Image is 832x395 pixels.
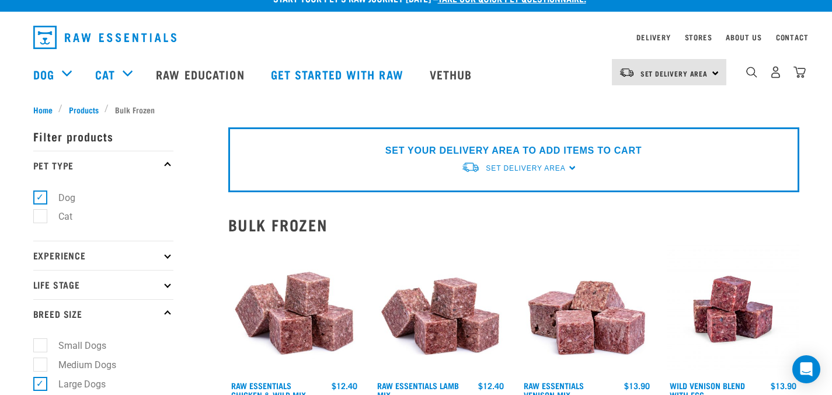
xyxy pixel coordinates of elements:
[486,164,565,172] span: Set Delivery Area
[40,338,111,353] label: Small Dogs
[685,35,712,39] a: Stores
[636,35,670,39] a: Delivery
[667,243,799,376] img: Venison Egg 1616
[228,216,799,234] h2: Bulk Frozen
[40,190,80,205] label: Dog
[385,144,642,158] p: SET YOUR DELIVERY AREA TO ADD ITEMS TO CART
[259,51,418,98] a: Get started with Raw
[418,51,487,98] a: Vethub
[40,209,77,224] label: Cat
[332,381,357,390] div: $12.40
[69,103,99,116] span: Products
[521,243,653,376] img: 1113 RE Venison Mix 01
[95,65,115,83] a: Cat
[40,377,110,391] label: Large Dogs
[33,103,799,116] nav: breadcrumbs
[33,151,173,180] p: Pet Type
[726,35,761,39] a: About Us
[461,161,480,174] img: van-moving.png
[33,299,173,328] p: Breed Size
[374,243,507,376] img: ?1041 RE Lamb Mix 01
[792,355,820,383] div: Open Intercom Messenger
[33,103,53,116] span: Home
[776,35,809,39] a: Contact
[793,66,806,78] img: home-icon@2x.png
[746,67,757,78] img: home-icon-1@2x.png
[771,381,796,390] div: $13.90
[62,103,105,116] a: Products
[228,243,361,376] img: Pile Of Cubed Chicken Wild Meat Mix
[619,67,635,78] img: van-moving.png
[33,270,173,299] p: Life Stage
[33,26,176,49] img: Raw Essentials Logo
[33,241,173,270] p: Experience
[144,51,259,98] a: Raw Education
[24,21,809,54] nav: dropdown navigation
[624,381,650,390] div: $13.90
[770,66,782,78] img: user.png
[33,122,173,151] p: Filter products
[33,65,54,83] a: Dog
[640,71,708,75] span: Set Delivery Area
[40,358,121,372] label: Medium Dogs
[478,381,504,390] div: $12.40
[33,103,59,116] a: Home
